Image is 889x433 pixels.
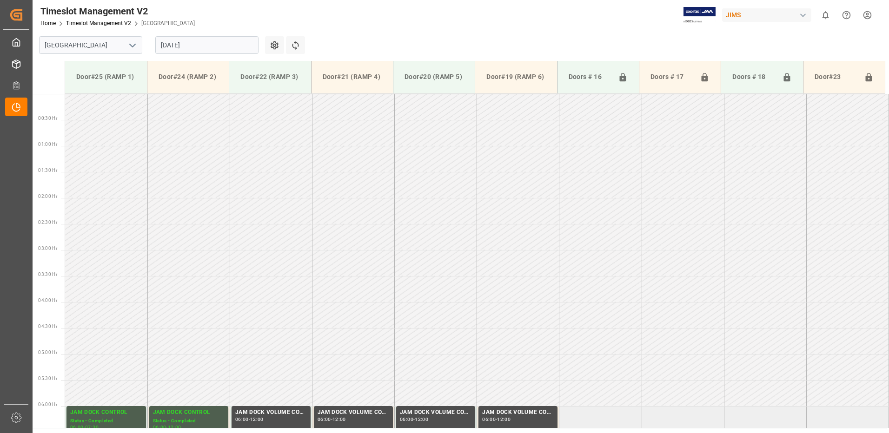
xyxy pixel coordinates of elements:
[319,68,385,85] div: Door#21 (RAMP 4)
[38,246,57,251] span: 03:00 Hr
[70,425,84,429] div: 06:00
[237,68,303,85] div: Door#22 (RAMP 3)
[729,68,778,86] div: Doors # 18
[415,417,428,421] div: 12:00
[483,68,549,85] div: Door#19 (RAMP 6)
[40,20,56,26] a: Home
[38,376,57,381] span: 05:30 Hr
[332,417,346,421] div: 12:00
[40,4,195,18] div: Timeslot Management V2
[250,417,264,421] div: 12:00
[683,7,716,23] img: Exertis%20JAM%20-%20Email%20Logo.jpg_1722504956.jpg
[722,6,815,24] button: JIMS
[155,68,221,85] div: Door#24 (RAMP 2)
[125,38,139,52] button: open menu
[235,417,249,421] div: 06:00
[400,417,413,421] div: 06:00
[647,68,696,86] div: Doors # 17
[496,417,497,421] div: -
[331,417,332,421] div: -
[38,402,57,407] span: 06:00 Hr
[166,425,167,429] div: -
[38,142,57,147] span: 01:00 Hr
[39,36,142,54] input: Type to search/select
[38,350,57,355] span: 05:00 Hr
[497,417,511,421] div: 12:00
[38,220,57,225] span: 02:30 Hr
[38,298,57,303] span: 04:00 Hr
[318,408,389,417] div: JAM DOCK VOLUME CONTROL
[70,417,142,425] div: Status - Completed
[155,36,259,54] input: DD.MM.YYYY
[168,425,181,429] div: 12:00
[84,425,85,429] div: -
[153,425,166,429] div: 06:00
[811,68,860,86] div: Door#23
[836,5,857,26] button: Help Center
[482,408,554,417] div: JAM DOCK VOLUME CONTROL
[38,272,57,277] span: 03:30 Hr
[722,8,811,22] div: JIMS
[38,194,57,199] span: 02:00 Hr
[249,417,250,421] div: -
[318,417,331,421] div: 06:00
[38,324,57,329] span: 04:30 Hr
[70,408,142,417] div: JAM DOCK CONTROL
[401,68,467,85] div: Door#20 (RAMP 5)
[38,168,57,173] span: 01:30 Hr
[38,116,57,121] span: 00:30 Hr
[400,408,471,417] div: JAM DOCK VOLUME CONTROL
[235,408,307,417] div: JAM DOCK VOLUME CONTROL
[413,417,415,421] div: -
[153,417,225,425] div: Status - Completed
[66,20,131,26] a: Timeslot Management V2
[85,425,99,429] div: 07:30
[482,417,496,421] div: 06:00
[815,5,836,26] button: show 0 new notifications
[73,68,139,85] div: Door#25 (RAMP 1)
[153,408,225,417] div: JAM DOCK CONTROL
[565,68,614,86] div: Doors # 16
